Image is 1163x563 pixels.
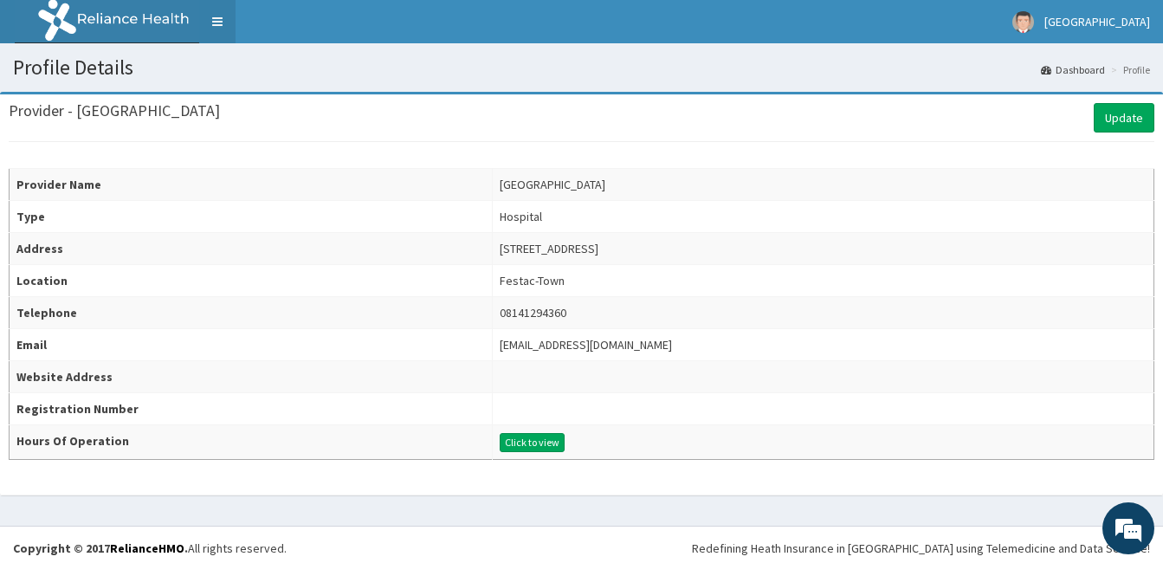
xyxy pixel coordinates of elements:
[1094,103,1154,133] a: Update
[13,56,1150,79] h1: Profile Details
[500,433,565,452] button: Click to view
[1012,11,1034,33] img: User Image
[9,103,220,119] h3: Provider - [GEOGRAPHIC_DATA]
[13,540,188,556] strong: Copyright © 2017 .
[1044,14,1150,29] span: [GEOGRAPHIC_DATA]
[692,540,1150,557] div: Redefining Heath Insurance in [GEOGRAPHIC_DATA] using Telemedicine and Data Science!
[10,265,493,297] th: Location
[10,169,493,201] th: Provider Name
[500,304,566,321] div: 08141294360
[10,425,493,460] th: Hours Of Operation
[500,336,672,353] div: [EMAIL_ADDRESS][DOMAIN_NAME]
[110,540,184,556] a: RelianceHMO
[1041,62,1105,77] a: Dashboard
[10,201,493,233] th: Type
[1107,62,1150,77] li: Profile
[500,208,542,225] div: Hospital
[10,393,493,425] th: Registration Number
[500,272,565,289] div: Festac-Town
[10,297,493,329] th: Telephone
[500,240,598,257] div: [STREET_ADDRESS]
[10,233,493,265] th: Address
[500,176,605,193] div: [GEOGRAPHIC_DATA]
[10,361,493,393] th: Website Address
[10,329,493,361] th: Email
